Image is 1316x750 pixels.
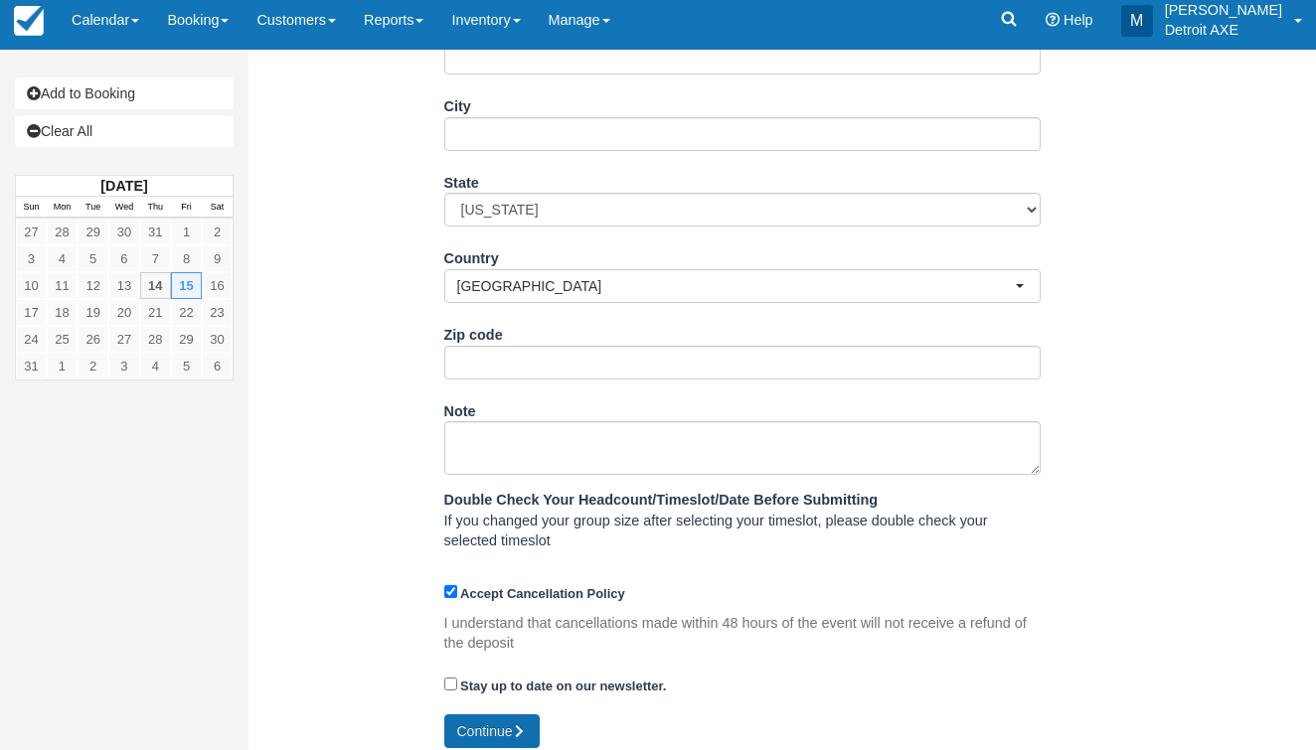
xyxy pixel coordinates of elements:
a: 15 [171,272,202,299]
img: checkfront-main-nav-mini-logo.png [14,6,44,36]
a: 4 [140,353,171,379]
a: 30 [202,326,233,353]
a: 11 [47,272,78,299]
a: 6 [108,245,139,272]
a: 22 [171,299,202,326]
button: Continue [444,714,540,748]
a: 31 [140,219,171,245]
a: 1 [171,219,202,245]
a: 1 [47,353,78,379]
a: 4 [47,245,78,272]
a: 27 [16,219,47,245]
a: Add to Booking [15,77,234,109]
p: If you changed your group size after selecting your timeslot, please double check your selected t... [444,490,1041,551]
a: 25 [47,326,78,353]
a: 5 [78,245,108,272]
b: Double Check Your Headcount/Timeslot/Date Before Submitting [444,492,879,508]
label: Zip code [444,318,503,346]
a: 20 [108,299,139,326]
p: I understand that cancellations made within 48 hours of the event will not receive a refund of th... [444,613,1041,654]
a: 14 [140,272,171,299]
a: 21 [140,299,171,326]
label: Note [444,394,476,422]
label: State [444,166,479,194]
a: 13 [108,272,139,299]
a: 17 [16,299,47,326]
strong: Accept Cancellation Policy [460,586,625,601]
a: 18 [47,299,78,326]
a: 28 [140,326,171,353]
th: Tue [78,197,108,219]
a: 3 [108,353,139,379]
a: 7 [140,245,171,272]
input: Stay up to date on our newsletter. [444,677,457,690]
a: Clear All [15,115,234,147]
a: 6 [202,353,233,379]
th: Sat [202,197,233,219]
button: [GEOGRAPHIC_DATA] [444,269,1041,303]
a: 29 [78,219,108,245]
th: Wed [108,197,139,219]
th: Mon [47,197,78,219]
a: 10 [16,272,47,299]
a: 3 [16,245,47,272]
label: City [444,89,471,117]
a: 19 [78,299,108,326]
label: Country [444,241,499,269]
a: 16 [202,272,233,299]
a: 12 [78,272,108,299]
th: Fri [171,197,202,219]
strong: [DATE] [100,178,147,194]
p: Detroit AXE [1165,20,1282,40]
a: 30 [108,219,139,245]
a: 27 [108,326,139,353]
a: 28 [47,219,78,245]
th: Sun [16,197,47,219]
div: M [1121,5,1153,37]
span: [GEOGRAPHIC_DATA] [457,276,1015,296]
input: Accept Cancellation Policy [444,585,457,598]
a: 29 [171,326,202,353]
a: 23 [202,299,233,326]
a: 8 [171,245,202,272]
span: Help [1064,12,1093,28]
a: 24 [16,326,47,353]
a: 2 [78,353,108,379]
th: Thu [140,197,171,219]
a: 9 [202,245,233,272]
strong: Stay up to date on our newsletter. [460,678,666,693]
a: 26 [78,326,108,353]
a: 5 [171,353,202,379]
a: 31 [16,353,47,379]
i: Help [1046,13,1060,27]
a: 2 [202,219,233,245]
